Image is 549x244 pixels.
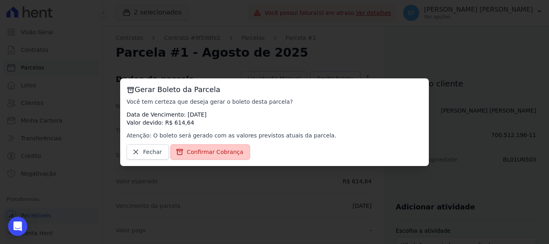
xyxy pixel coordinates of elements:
p: Atenção: O boleto será gerado com as valores previstos atuais da parcela. [127,131,422,139]
p: Data de Vencimento: [DATE] Valor devido: R$ 614,64 [127,111,422,127]
h3: Gerar Boleto da Parcela [127,85,422,94]
a: Confirmar Cobrança [170,144,250,160]
p: Você tem certeza que deseja gerar o boleto desta parcela? [127,98,422,106]
span: Confirmar Cobrança [187,148,244,156]
span: Fechar [143,148,162,156]
div: Open Intercom Messenger [8,217,27,236]
a: Fechar [127,144,169,160]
